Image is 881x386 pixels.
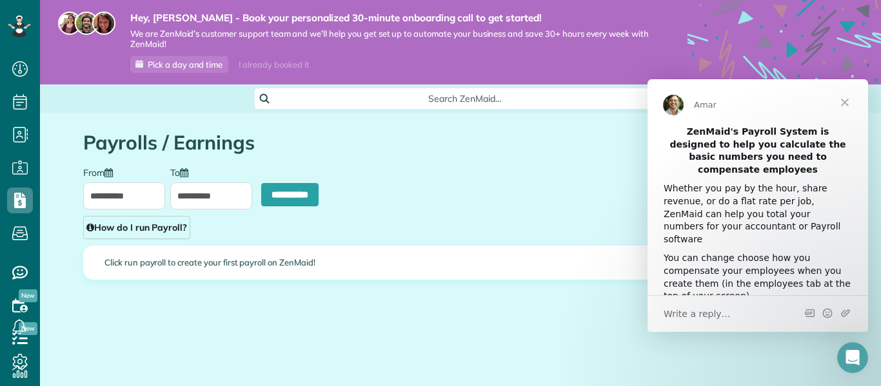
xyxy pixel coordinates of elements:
[130,12,649,24] strong: Hey, [PERSON_NAME] - Book your personalized 30-minute onboarding call to get started!
[19,289,37,302] span: New
[92,12,115,35] img: michelle-19f622bdf1676172e81f8f8fba1fb50e276960ebfe0243fe18214015130c80e4.jpg
[231,57,317,73] div: I already booked it
[130,28,649,50] span: We are ZenMaid’s customer support team and we’ll help you get set up to automate your business an...
[83,216,190,239] a: How do I run Payroll?
[83,166,119,177] label: From
[130,56,228,73] a: Pick a day and time
[148,59,223,70] span: Pick a day and time
[170,166,195,177] label: To
[837,342,868,373] iframe: Intercom live chat
[84,246,837,279] div: Click run payroll to create your first payroll on ZenMaid!
[58,12,81,35] img: maria-72a9807cf96188c08ef61303f053569d2e2a8a1cde33d635c8a3ac13582a053d.jpg
[83,132,838,153] h1: Payrolls / Earnings
[648,79,868,332] iframe: Intercom live chat message
[75,12,98,35] img: jorge-587dff0eeaa6aab1f244e6dc62b8924c3b6ad411094392a53c71c6c4a576187d.jpg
